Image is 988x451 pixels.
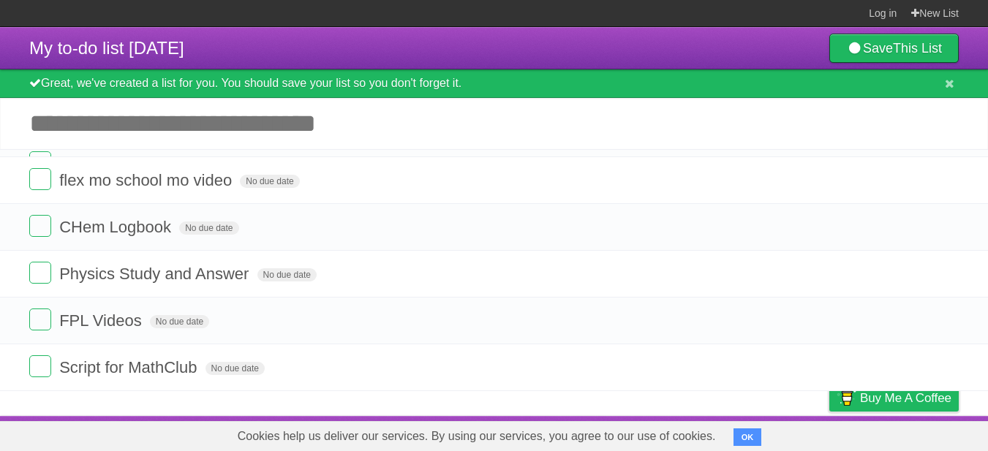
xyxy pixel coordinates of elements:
span: No due date [257,268,317,281]
a: Terms [761,420,793,447]
span: No due date [240,175,299,188]
label: Done [29,168,51,190]
span: Cookies help us deliver our services. By using our services, you agree to our use of cookies. [223,422,731,451]
span: Script for MathClub [59,358,200,376]
span: No due date [205,362,265,375]
span: No due date [150,315,209,328]
b: This List [893,41,942,56]
span: No due date [179,221,238,235]
a: SaveThis List [829,34,959,63]
img: Buy me a coffee [837,385,856,410]
a: Privacy [810,420,848,447]
span: My to-do list [DATE] [29,38,184,58]
label: Done [29,308,51,330]
span: FPL Videos [59,311,146,330]
span: Physics Study and Answer [59,265,252,283]
a: Buy me a coffee [829,384,959,412]
span: Buy me a coffee [860,385,951,411]
span: CHem Logbook [59,218,175,236]
label: Done [29,355,51,377]
a: Suggest a feature [867,420,959,447]
span: flex mo school mo video [59,171,235,189]
label: Done [29,215,51,237]
button: OK [734,428,762,446]
a: Developers [683,420,742,447]
span: fpl notebook [59,154,151,173]
label: Done [29,151,51,173]
a: About [635,420,665,447]
label: Done [29,262,51,284]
